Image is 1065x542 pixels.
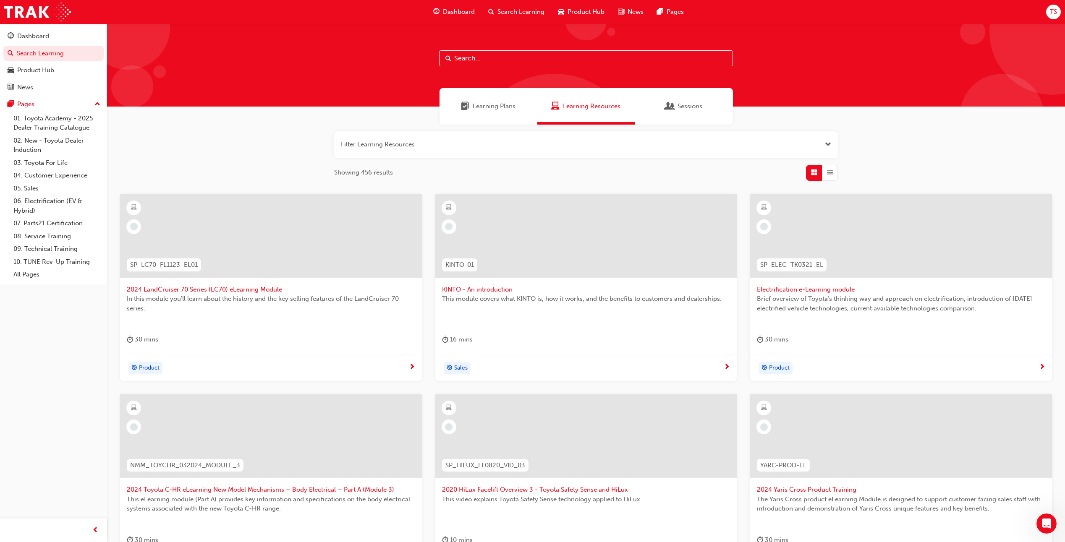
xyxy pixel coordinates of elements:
span: up-icon [94,99,100,110]
a: All Pages [10,268,104,281]
span: learningRecordVerb_NONE-icon [445,423,453,431]
span: Product [139,363,160,373]
span: target-icon [447,363,453,374]
span: learningRecordVerb_NONE-icon [445,223,453,230]
span: 2020 HiLux Facelift Overview 3 - Toyota Safety Sense and HiLux [442,485,730,495]
input: Search... [439,50,733,66]
a: pages-iconPages [650,3,691,21]
a: SP_LC70_FL1123_EL012024 LandCruiser 70 Series (LC70) eLearning ModuleIn this module you'll learn ... [120,194,422,381]
span: duration-icon [757,334,763,345]
span: learningRecordVerb_NONE-icon [760,223,768,230]
span: learningResourceType_ELEARNING-icon [446,403,452,414]
span: SP_LC70_FL1123_EL01 [130,260,198,270]
span: duration-icon [127,334,133,345]
span: KINTO-01 [445,260,474,270]
span: This eLearning module (Part A) provides key information and specifications on the body electrical... [127,495,415,513]
span: learningRecordVerb_NONE-icon [130,223,138,230]
button: DashboardSearch LearningProduct HubNews [3,27,104,96]
span: news-icon [618,7,624,17]
a: search-iconSearch Learning [481,3,551,21]
span: TS [1050,7,1057,17]
div: 30 mins [757,334,788,345]
span: 2024 LandCruiser 70 Series (LC70) eLearning Module [127,285,415,294]
a: 10. TUNE Rev-Up Training [10,255,104,268]
img: Trak [4,3,71,21]
a: 04. Customer Experience [10,169,104,182]
div: 30 mins [127,334,158,345]
span: Sales [454,363,468,373]
button: TS [1046,5,1061,19]
span: learningResourceType_ELEARNING-icon [131,403,137,414]
span: next-icon [1039,364,1045,371]
span: pages-icon [8,101,14,108]
a: 02. New - Toyota Dealer Induction [10,134,104,156]
span: Sessions [666,102,674,111]
a: Dashboard [3,29,104,44]
div: Product Hub [17,65,54,75]
span: SP_ELEC_TK0321_EL [760,260,823,270]
div: Dashboard [17,31,49,41]
span: Brief overview of Toyota’s thinking way and approach on electrification, introduction of [DATE] e... [757,294,1045,313]
span: SP_HILUX_FL0820_VID_03 [445,461,525,470]
a: SessionsSessions [635,88,733,125]
a: Product Hub [3,63,104,78]
span: guage-icon [433,7,440,17]
a: Search Learning [3,46,104,61]
span: In this module you'll learn about the history and the key selling features of the LandCruiser 70 ... [127,294,415,313]
span: learningResourceType_ELEARNING-icon [761,202,767,213]
span: car-icon [8,67,14,74]
a: 01. Toyota Academy - 2025 Dealer Training Catalogue [10,112,104,134]
iframe: Intercom live chat [1036,513,1057,534]
div: Pages [17,99,34,109]
span: KINTO - An introduction [442,285,730,294]
span: The Yaris Cross product eLearning Module is designed to support customer facing sales staff with ... [757,495,1045,513]
a: News [3,80,104,95]
button: Pages [3,96,104,112]
a: 05. Sales [10,182,104,195]
span: guage-icon [8,33,14,40]
a: KINTO-01KINTO - An introductionThis module covers what KINTO is, how it works, and the benefits t... [435,194,737,381]
a: news-iconNews [611,3,650,21]
a: 08. Service Training [10,230,104,243]
a: Learning PlansLearning Plans [440,88,537,125]
span: List [827,168,833,177]
span: 2024 Yaris Cross Product Training [757,485,1045,495]
span: Search Learning [497,7,544,17]
span: Learning Plans [461,102,469,111]
span: Learning Resources [551,102,560,111]
div: News [17,83,33,92]
span: news-icon [8,84,14,91]
a: 09. Technical Training [10,242,104,255]
a: 07. Parts21 Certification [10,217,104,230]
span: learningResourceType_ELEARNING-icon [131,202,137,213]
span: learningResourceType_ELEARNING-icon [446,202,452,213]
span: car-icon [558,7,564,17]
span: Electrification e-Learning module [757,285,1045,294]
span: learningResourceType_ELEARNING-icon [761,403,767,414]
span: Learning Resources [563,102,620,111]
span: This module covers what KINTO is, how it works, and the benefits to customers and dealerships. [442,294,730,304]
span: learningRecordVerb_NONE-icon [760,423,768,431]
span: NMM_TOYCHR_032024_MODULE_3 [130,461,240,470]
span: 2024 Toyota C-HR eLearning New Model Mechanisms – Body Electrical – Part A (Module 3) [127,485,415,495]
span: search-icon [488,7,494,17]
a: 03. Toyota For Life [10,156,104,169]
span: next-icon [724,364,730,371]
span: Showing 456 results [334,168,393,177]
span: search-icon [8,50,13,57]
span: target-icon [131,363,137,374]
span: target-icon [761,363,767,374]
a: SP_ELEC_TK0321_ELElectrification e-Learning moduleBrief overview of Toyota’s thinking way and app... [750,194,1052,381]
span: Product Hub [568,7,604,17]
div: 16 mins [442,334,473,345]
span: Learning Plans [473,102,515,111]
button: Open the filter [825,140,831,149]
span: Grid [811,168,817,177]
span: News [628,7,644,17]
span: Dashboard [443,7,475,17]
span: next-icon [409,364,415,371]
span: YARC-PROD-EL [760,461,806,470]
a: Learning ResourcesLearning Resources [537,88,635,125]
